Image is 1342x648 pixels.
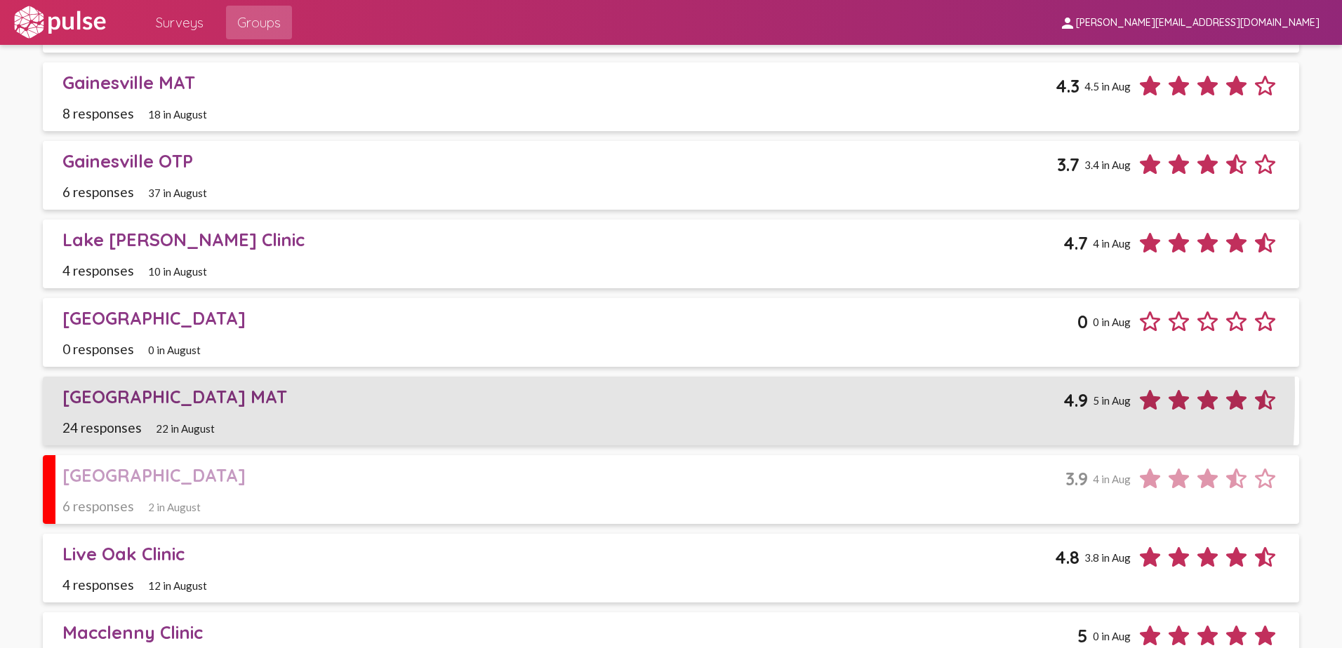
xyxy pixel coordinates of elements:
span: 8 responses [62,105,134,121]
div: Gainesville MAT [62,72,1056,93]
span: 4 in Aug [1093,473,1131,485]
span: 0 [1077,311,1088,332]
div: Lake [PERSON_NAME] Clinic [62,229,1063,250]
span: Surveys [156,10,204,35]
span: 4 responses [62,262,134,278]
span: 12 in August [148,579,207,592]
a: Groups [226,6,292,39]
span: 5 in Aug [1093,394,1131,407]
span: 0 in Aug [1093,316,1131,328]
span: 4 responses [62,576,134,593]
span: 4.8 [1055,546,1079,568]
div: [GEOGRAPHIC_DATA] [62,307,1077,329]
div: [GEOGRAPHIC_DATA] [62,464,1065,486]
div: Macclenny Clinic [62,621,1077,643]
img: white-logo.svg [11,5,108,40]
span: 3.4 in Aug [1084,158,1131,171]
span: 0 in August [148,344,201,356]
span: 3.9 [1065,468,1088,490]
div: [GEOGRAPHIC_DATA] MAT [62,386,1063,407]
a: [GEOGRAPHIC_DATA]3.94 in Aug6 responses2 in August [43,455,1298,524]
span: 10 in August [148,265,207,278]
a: [GEOGRAPHIC_DATA] MAT4.95 in Aug24 responses22 in August [43,377,1298,445]
a: Lake [PERSON_NAME] Clinic4.74 in Aug4 responses10 in August [43,220,1298,288]
span: 3.8 in Aug [1084,551,1131,564]
span: 6 responses [62,498,134,514]
span: Groups [237,10,281,35]
span: 4.3 [1056,75,1079,97]
a: Gainesville OTP3.73.4 in Aug6 responses37 in August [43,141,1298,210]
span: 6 responses [62,184,134,200]
span: 4.9 [1063,389,1088,411]
span: 2 in August [148,501,201,513]
a: Live Oak Clinic4.83.8 in Aug4 responses12 in August [43,534,1298,602]
span: 3.7 [1057,154,1079,175]
a: Gainesville MAT4.34.5 in Aug8 responses18 in August [43,62,1298,131]
span: 24 responses [62,419,142,436]
a: [GEOGRAPHIC_DATA]00 in Aug0 responses0 in August [43,298,1298,367]
span: 4.7 [1063,232,1088,254]
span: 5 [1077,625,1088,647]
a: Surveys [145,6,215,39]
span: [PERSON_NAME][EMAIL_ADDRESS][DOMAIN_NAME] [1076,17,1320,29]
div: Live Oak Clinic [62,543,1055,565]
span: 18 in August [148,108,207,121]
mat-icon: person [1059,15,1076,32]
div: Gainesville OTP [62,150,1057,172]
span: 4.5 in Aug [1084,80,1131,93]
button: [PERSON_NAME][EMAIL_ADDRESS][DOMAIN_NAME] [1048,9,1331,35]
span: 0 responses [62,341,134,357]
span: 4 in Aug [1093,237,1131,250]
span: 37 in August [148,187,207,199]
span: 0 in Aug [1093,630,1131,642]
span: 22 in August [156,422,215,435]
